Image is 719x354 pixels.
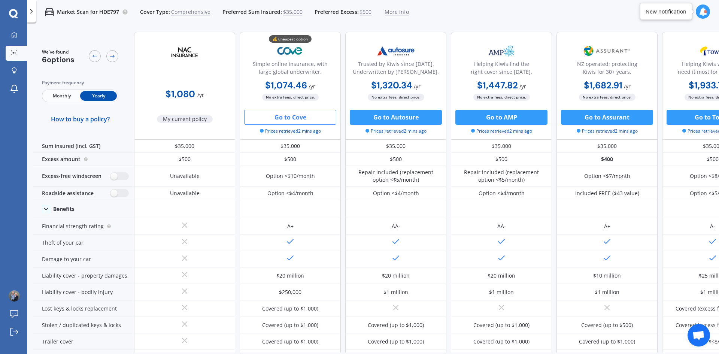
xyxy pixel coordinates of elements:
[279,288,301,296] div: $250,000
[33,235,134,251] div: Theft of your car
[9,290,20,302] img: ACg8ocK21jYn3AXA64chuUOUOC-sww-LtO5odg8w58PWJzQtn-FEjAc=s96-c
[33,187,134,200] div: Roadside assistance
[471,128,532,134] span: Prices retrieved 2 mins ago
[473,321,530,329] div: Covered (up to $1,000)
[42,55,75,64] span: 6 options
[45,7,54,16] img: car.f15378c7a67c060ca3f3.svg
[260,128,321,134] span: Prices retrieved 2 mins ago
[563,60,651,79] div: NZ operated; protecting Kiwis for 30+ years.
[582,42,632,60] img: Assurant.png
[392,223,400,230] div: AA-
[624,83,631,90] span: / yr
[222,8,282,16] span: Preferred Sum Insured:
[240,153,341,166] div: $500
[33,333,134,350] div: Trailer cover
[42,79,118,87] div: Payment frequency
[262,94,319,101] span: No extra fees, direct price.
[33,218,134,235] div: Financial strength rating
[584,172,630,180] div: Option <$7/month
[477,42,526,60] img: AMP.webp
[283,8,303,16] span: $35,000
[383,288,408,296] div: $1 million
[456,169,546,184] div: Repair included (replacement option <$5/month)
[262,338,318,345] div: Covered (up to $1,000)
[710,223,715,230] div: A-
[160,43,209,62] img: NAC-text.png
[473,338,530,345] div: Covered (up to $1,000)
[170,172,200,180] div: Unavailable
[33,300,134,317] div: Lost keys & locks replacement
[42,49,75,55] span: We've found
[33,251,134,267] div: Damage to your car
[489,288,514,296] div: $1 million
[33,284,134,300] div: Liability cover - bodily injury
[266,42,315,60] img: Cove.webp
[577,128,638,134] span: Prices retrieved 2 mins ago
[365,128,427,134] span: Prices retrieved 2 mins ago
[345,153,446,166] div: $500
[479,190,525,197] div: Option <$4/month
[351,169,441,184] div: Repair included (replacement option <$5/month)
[368,94,424,101] span: No extra fees, direct price.
[595,288,619,296] div: $1 million
[33,153,134,166] div: Excess amount
[385,8,409,16] span: More info
[455,110,547,125] button: Go to AMP
[457,60,546,79] div: Helping Kiwis find the right cover since [DATE].
[33,267,134,284] div: Liability cover - property damages
[575,190,639,197] div: Included FREE ($43 value)
[593,272,621,279] div: $10 million
[265,79,307,91] b: $1,074.46
[497,223,506,230] div: AA-
[53,206,75,212] div: Benefits
[267,190,313,197] div: Option <$4/month
[287,223,294,230] div: A+
[43,91,80,101] span: Monthly
[451,153,552,166] div: $500
[171,8,210,16] span: Comprehensive
[309,83,315,90] span: / yr
[134,153,235,166] div: $500
[584,79,622,91] b: $1,682.91
[262,305,318,312] div: Covered (up to $1,000)
[561,110,653,125] button: Go to Assurant
[488,272,515,279] div: $20 million
[134,140,235,153] div: $35,000
[33,317,134,333] div: Stolen / duplicated keys & locks
[556,153,658,166] div: $400
[477,79,518,91] b: $1,447.82
[157,115,213,123] span: My current policy
[315,8,359,16] span: Preferred Excess:
[57,8,119,16] p: Market Scan for HDE797
[266,172,315,180] div: Option <$10/month
[269,35,312,43] div: 💰 Cheapest option
[262,321,318,329] div: Covered (up to $1,000)
[688,324,710,347] div: Open chat
[33,140,134,153] div: Sum insured (incl. GST)
[556,140,658,153] div: $35,000
[581,321,633,329] div: Covered (up to $500)
[140,8,170,16] span: Cover Type:
[240,140,341,153] div: $35,000
[579,338,635,345] div: Covered (up to $1,000)
[197,91,204,99] span: / yr
[246,60,334,79] div: Simple online insurance, with large global underwriter.
[579,94,635,101] span: No extra fees, direct price.
[604,223,610,230] div: A+
[473,94,530,101] span: No extra fees, direct price.
[276,272,304,279] div: $20 million
[352,60,440,79] div: Trusted by Kiwis since [DATE]. Underwritten by [PERSON_NAME].
[371,79,412,91] b: $1,320.34
[345,140,446,153] div: $35,000
[414,83,421,90] span: / yr
[382,272,410,279] div: $20 million
[368,338,424,345] div: Covered (up to $1,000)
[519,83,526,90] span: / yr
[170,190,200,197] div: Unavailable
[451,140,552,153] div: $35,000
[371,42,421,60] img: Autosure.webp
[646,8,686,15] div: New notification
[368,321,424,329] div: Covered (up to $1,000)
[244,110,336,125] button: Go to Cove
[33,166,134,187] div: Excess-free windscreen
